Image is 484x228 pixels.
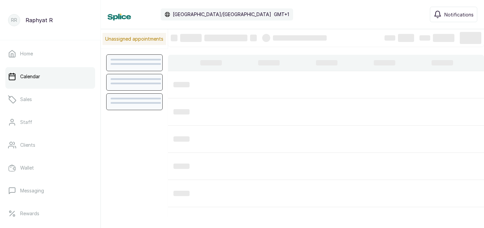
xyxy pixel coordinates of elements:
[11,17,17,24] p: RR
[20,119,32,126] p: Staff
[5,44,95,63] a: Home
[5,90,95,109] a: Sales
[20,96,32,103] p: Sales
[5,181,95,200] a: Messaging
[20,187,44,194] p: Messaging
[5,67,95,86] a: Calendar
[5,136,95,154] a: Clients
[20,50,33,57] p: Home
[20,210,39,217] p: Rewards
[20,142,35,148] p: Clients
[274,11,289,18] p: GMT+1
[103,33,166,45] p: Unassigned appointments
[5,204,95,223] a: Rewards
[26,16,53,24] p: Raphyat R
[430,7,477,22] button: Notifications
[444,11,474,18] span: Notifications
[173,11,271,18] p: [GEOGRAPHIC_DATA]/[GEOGRAPHIC_DATA]
[20,73,40,80] p: Calendar
[5,113,95,132] a: Staff
[20,165,34,171] p: Wallet
[5,158,95,177] a: Wallet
